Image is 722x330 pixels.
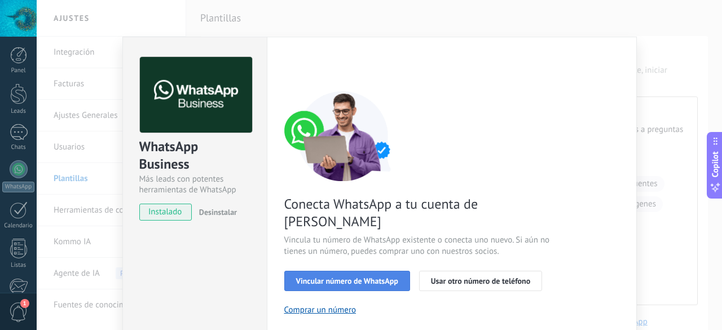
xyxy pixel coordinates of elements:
[140,57,252,133] img: logo_main.png
[2,262,35,269] div: Listas
[284,305,356,315] button: Comprar un número
[2,108,35,115] div: Leads
[20,299,29,308] span: 1
[199,207,237,217] span: Desinstalar
[431,277,530,285] span: Usar otro número de teléfono
[2,222,35,230] div: Calendario
[284,235,553,257] span: Vincula tu número de WhatsApp existente o conecta uno nuevo. Si aún no tienes un número, puedes c...
[2,182,34,192] div: WhatsApp
[140,204,191,221] span: instalado
[284,91,403,181] img: connect number
[139,174,250,195] div: Más leads con potentes herramientas de WhatsApp
[2,67,35,74] div: Panel
[139,138,250,174] div: WhatsApp Business
[419,271,542,291] button: Usar otro número de teléfono
[284,271,410,291] button: Vincular número de WhatsApp
[284,195,553,230] span: Conecta WhatsApp a tu cuenta de [PERSON_NAME]
[710,151,721,177] span: Copilot
[195,204,237,221] button: Desinstalar
[2,144,35,151] div: Chats
[296,277,398,285] span: Vincular número de WhatsApp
